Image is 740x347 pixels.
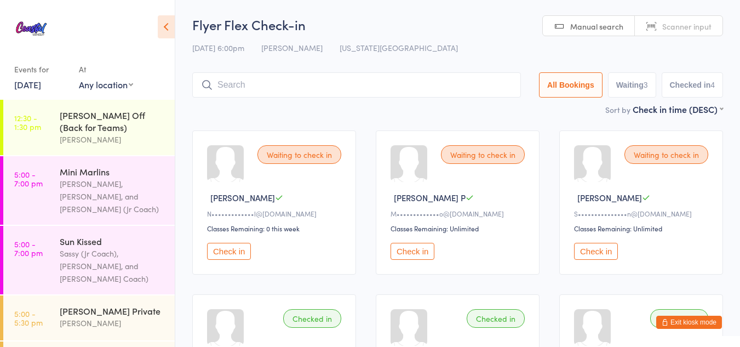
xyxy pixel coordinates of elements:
[3,100,175,155] a: 12:30 -1:30 pm[PERSON_NAME] Off (Back for Teams)[PERSON_NAME]
[60,109,165,133] div: [PERSON_NAME] Off (Back for Teams)
[192,15,723,33] h2: Flyer Flex Check-in
[656,316,722,329] button: Exit kiosk mode
[60,317,165,329] div: [PERSON_NAME]
[624,145,708,164] div: Waiting to check in
[570,21,623,32] span: Manual search
[539,72,603,98] button: All Bookings
[391,224,528,233] div: Classes Remaining: Unlimited
[14,240,43,257] time: 5:00 - 7:00 pm
[710,81,715,89] div: 4
[608,72,656,98] button: Waiting3
[210,192,275,203] span: [PERSON_NAME]
[574,224,712,233] div: Classes Remaining: Unlimited
[14,78,41,90] a: [DATE]
[3,295,175,340] a: 5:00 -5:30 pm[PERSON_NAME] Private[PERSON_NAME]
[340,42,458,53] span: [US_STATE][GEOGRAPHIC_DATA]
[391,243,434,260] button: Check in
[207,243,251,260] button: Check in
[14,60,68,78] div: Events for
[3,156,175,225] a: 5:00 -7:00 pmMini Marlins[PERSON_NAME], [PERSON_NAME], and [PERSON_NAME] (Jr Coach)
[60,305,165,317] div: [PERSON_NAME] Private
[662,21,712,32] span: Scanner input
[11,8,52,49] img: Coastal All-Stars
[3,226,175,294] a: 5:00 -7:00 pmSun KissedSassy (Jr Coach), [PERSON_NAME], and [PERSON_NAME] Coach)
[14,113,41,131] time: 12:30 - 1:30 pm
[14,309,43,327] time: 5:00 - 5:30 pm
[394,192,466,203] span: [PERSON_NAME] P
[60,178,165,215] div: [PERSON_NAME], [PERSON_NAME], and [PERSON_NAME] (Jr Coach)
[283,309,341,328] div: Checked in
[60,133,165,146] div: [PERSON_NAME]
[60,235,165,247] div: Sun Kissed
[60,166,165,178] div: Mini Marlins
[391,209,528,218] div: M•••••••••••••o@[DOMAIN_NAME]
[257,145,341,164] div: Waiting to check in
[467,309,525,328] div: Checked in
[577,192,642,203] span: [PERSON_NAME]
[192,72,521,98] input: Search
[261,42,323,53] span: [PERSON_NAME]
[633,103,723,115] div: Check in time (DESC)
[574,243,618,260] button: Check in
[207,209,345,218] div: N•••••••••••••l@[DOMAIN_NAME]
[650,309,708,328] div: Checked in
[662,72,724,98] button: Checked in4
[574,209,712,218] div: S•••••••••••••••n@[DOMAIN_NAME]
[207,224,345,233] div: Classes Remaining: 0 this week
[60,247,165,285] div: Sassy (Jr Coach), [PERSON_NAME], and [PERSON_NAME] Coach)
[644,81,648,89] div: 3
[14,170,43,187] time: 5:00 - 7:00 pm
[605,104,630,115] label: Sort by
[192,42,244,53] span: [DATE] 6:00pm
[79,60,133,78] div: At
[79,78,133,90] div: Any location
[441,145,525,164] div: Waiting to check in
